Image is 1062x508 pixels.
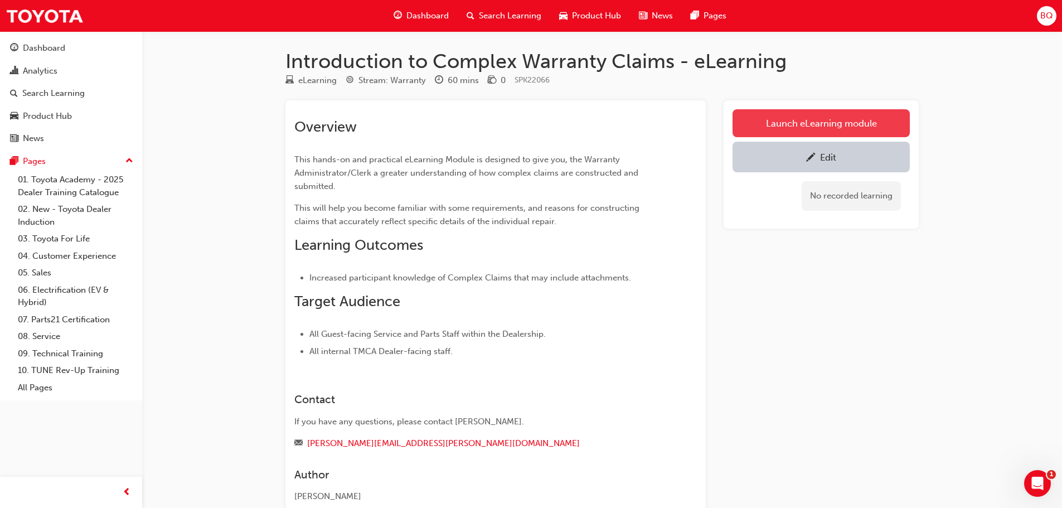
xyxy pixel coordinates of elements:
span: This hands-on and practical eLearning Module is designed to give you, the Warranty Administrator/... [294,154,641,191]
h3: Contact [294,393,657,406]
span: news-icon [639,9,647,23]
span: Increased participant knowledge of Complex Claims that may include attachments. [309,273,631,283]
div: 0 [501,74,506,87]
span: pencil-icon [806,153,816,164]
span: Pages [704,9,726,22]
a: Edit [733,142,910,172]
span: This will help you become familiar with some requirements, and reasons for constructing claims th... [294,203,642,226]
a: 08. Service [13,328,138,345]
a: Dashboard [4,38,138,59]
a: 06. Electrification (EV & Hybrid) [13,282,138,311]
div: Price [488,74,506,88]
span: Dashboard [406,9,449,22]
span: email-icon [294,439,303,449]
a: Launch eLearning module [733,109,910,137]
span: search-icon [10,89,18,99]
div: Stream: Warranty [358,74,426,87]
a: 07. Parts21 Certification [13,311,138,328]
div: Product Hub [23,110,72,123]
a: 04. Customer Experience [13,248,138,265]
div: If you have any questions, please contact [PERSON_NAME]. [294,415,657,428]
a: Analytics [4,61,138,81]
div: News [23,132,44,145]
span: News [652,9,673,22]
div: eLearning [298,74,337,87]
a: [PERSON_NAME][EMAIL_ADDRESS][PERSON_NAME][DOMAIN_NAME] [307,438,580,448]
a: 02. New - Toyota Dealer Induction [13,201,138,230]
span: All internal TMCA Dealer-facing staff. [309,346,453,356]
h3: Author [294,468,657,481]
span: Target Audience [294,293,400,310]
div: Search Learning [22,87,85,100]
div: Pages [23,155,46,168]
button: DashboardAnalyticsSearch LearningProduct HubNews [4,36,138,151]
span: guage-icon [394,9,402,23]
span: news-icon [10,134,18,144]
button: BQ [1037,6,1056,26]
div: Type [285,74,337,88]
div: No recorded learning [802,181,901,211]
span: Overview [294,118,357,136]
img: Trak [6,3,84,28]
div: Stream [346,74,426,88]
h1: Introduction to Complex Warranty Claims - eLearning [285,49,919,74]
span: clock-icon [435,76,443,86]
span: target-icon [346,76,354,86]
span: up-icon [125,154,133,168]
span: search-icon [467,9,474,23]
div: Analytics [23,65,57,78]
a: All Pages [13,379,138,396]
a: search-iconSearch Learning [458,4,550,27]
div: Dashboard [23,42,65,55]
span: All Guest-facing Service and Parts Staff within the Dealership. [309,329,546,339]
a: Product Hub [4,106,138,127]
span: guage-icon [10,43,18,54]
div: Edit [820,152,836,163]
span: Learning resource code [515,75,550,85]
span: learningResourceType_ELEARNING-icon [285,76,294,86]
button: Pages [4,151,138,172]
a: news-iconNews [630,4,682,27]
span: BQ [1040,9,1053,22]
span: 1 [1047,470,1056,479]
a: 05. Sales [13,264,138,282]
a: pages-iconPages [682,4,735,27]
span: Learning Outcomes [294,236,423,254]
div: [PERSON_NAME] [294,490,657,503]
a: 09. Technical Training [13,345,138,362]
span: prev-icon [123,486,131,500]
a: guage-iconDashboard [385,4,458,27]
a: News [4,128,138,149]
span: car-icon [10,112,18,122]
span: car-icon [559,9,568,23]
a: Search Learning [4,83,138,104]
div: Duration [435,74,479,88]
span: chart-icon [10,66,18,76]
a: 03. Toyota For Life [13,230,138,248]
a: car-iconProduct Hub [550,4,630,27]
span: Product Hub [572,9,621,22]
a: 10. TUNE Rev-Up Training [13,362,138,379]
span: money-icon [488,76,496,86]
span: Search Learning [479,9,541,22]
iframe: Intercom live chat [1024,470,1051,497]
span: pages-icon [10,157,18,167]
span: pages-icon [691,9,699,23]
div: Email [294,437,657,451]
a: 01. Toyota Academy - 2025 Dealer Training Catalogue [13,171,138,201]
div: 60 mins [448,74,479,87]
